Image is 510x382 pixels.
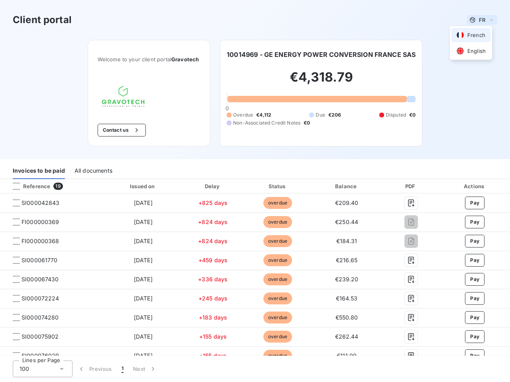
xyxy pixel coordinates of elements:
span: €250.44 [335,218,358,225]
span: €0 [409,111,416,119]
span: Due [316,111,325,119]
span: overdue [263,197,292,209]
button: Pay [465,235,484,248]
button: Contact us [98,124,146,136]
span: +825 days [198,199,228,206]
span: [DATE] [134,218,153,225]
span: €239.20 [335,276,359,283]
span: SI000067430 [22,275,59,283]
span: overdue [263,350,292,362]
div: Balance [312,182,381,190]
span: SI000074280 [22,314,59,322]
span: [DATE] [134,352,153,359]
div: Status [246,182,309,190]
div: Actions [441,182,508,190]
span: +459 days [198,257,228,263]
span: +155 days [199,352,227,359]
span: FI000000368 [22,237,59,245]
span: [DATE] [134,257,153,263]
div: Reference [6,183,50,190]
div: All documents [75,162,112,179]
button: Previous [73,361,117,377]
span: 1 [122,365,124,373]
span: [DATE] [134,295,153,302]
span: Overdue [233,111,253,119]
span: SI000075902 [22,333,59,341]
span: +245 days [198,295,228,302]
button: Pay [465,216,484,228]
div: Issued on [107,182,180,190]
span: overdue [263,235,292,247]
button: Pay [465,254,484,267]
span: SI000061770 [22,256,58,264]
span: €206 [328,111,341,119]
span: 0 [226,105,229,111]
span: 100 [20,365,29,373]
span: FR [479,17,485,23]
span: +824 days [198,238,228,244]
span: 19 [53,183,63,190]
span: €0 [304,119,310,127]
span: overdue [263,292,292,304]
button: Pay [465,273,484,286]
span: FI000000369 [22,218,59,226]
span: €184.31 [336,238,357,244]
span: SI000072224 [22,294,59,302]
span: French [467,31,485,39]
span: €550.80 [335,314,358,321]
span: overdue [263,254,292,266]
h6: 10014969 - GE ENERGY POWER CONVERSION FRANCE SAS [227,50,416,59]
span: overdue [263,331,292,343]
span: SI000042843 [22,199,60,207]
span: [DATE] [134,333,153,340]
button: Pay [465,349,484,362]
span: overdue [263,312,292,324]
span: +155 days [199,333,227,340]
span: SI000076029 [22,352,59,360]
span: +183 days [199,314,227,321]
span: +336 days [198,276,228,283]
button: Pay [465,197,484,209]
span: €216.65 [336,257,358,263]
h2: €4,318.79 [227,69,416,93]
span: Non-Associated Credit Notes [233,119,300,127]
span: [DATE] [134,276,153,283]
span: overdue [263,216,292,228]
div: Delay [183,182,243,190]
div: PDF [384,182,438,190]
span: overdue [263,273,292,285]
span: [DATE] [134,199,153,206]
span: Gravotech [171,56,199,62]
button: 1 [117,361,128,377]
span: [DATE] [134,314,153,321]
span: €262.44 [335,333,359,340]
button: Pay [465,311,484,324]
span: €111.00 [337,352,357,359]
span: Welcome to your client portal [98,56,201,62]
span: [DATE] [134,238,153,244]
span: €209.40 [335,199,359,206]
span: +824 days [198,218,228,225]
span: €4,112 [256,111,271,119]
span: English [467,47,486,55]
button: Pay [465,330,484,343]
div: Invoices to be paid [13,162,65,179]
span: Disputed [386,111,406,119]
button: Pay [465,292,484,305]
h3: Client portal [13,13,72,27]
span: €164.53 [336,295,358,302]
button: Next [128,361,162,377]
img: Company logo [98,82,149,111]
